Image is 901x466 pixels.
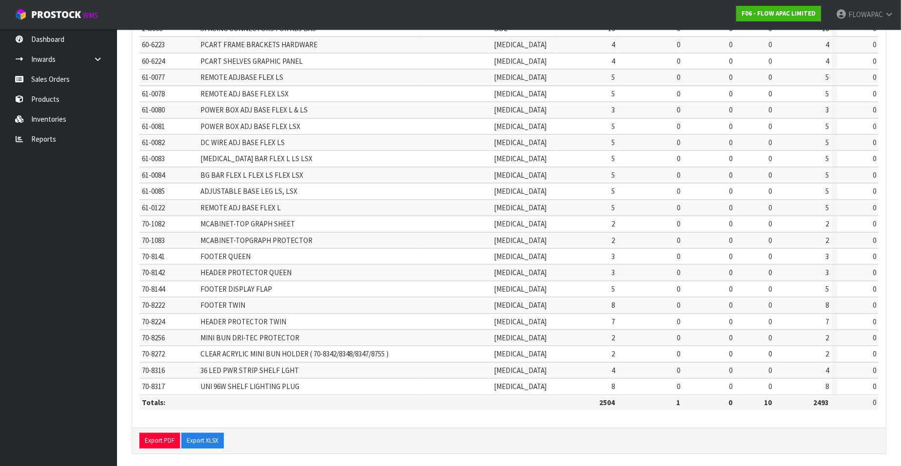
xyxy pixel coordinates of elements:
[873,154,876,163] span: 0
[826,56,829,66] span: 4
[494,252,547,261] span: [MEDICAL_DATA]
[611,268,615,277] span: 3
[729,40,732,49] span: 0
[677,317,680,326] span: 0
[768,122,772,131] span: 0
[200,300,245,310] span: FOOTER TWIN
[142,252,165,261] span: 70-8141
[729,170,732,180] span: 0
[200,252,251,261] span: FOOTER QUEEN
[826,268,829,277] span: 3
[494,300,547,310] span: [MEDICAL_DATA]
[677,236,680,245] span: 0
[142,300,165,310] span: 70-8222
[873,170,876,180] span: 0
[494,333,547,342] span: [MEDICAL_DATA]
[181,433,224,448] button: Export XLSX
[142,236,165,245] span: 70-1083
[768,170,772,180] span: 0
[729,89,732,98] span: 0
[729,366,732,375] span: 0
[200,317,286,326] span: HEADER PROTECTOR TWIN
[494,122,547,131] span: [MEDICAL_DATA]
[729,186,732,196] span: 0
[494,105,547,114] span: [MEDICAL_DATA]
[826,333,829,342] span: 2
[873,366,876,375] span: 0
[200,236,313,245] span: MCABINET-TOPGRAPH PROTECTOR
[826,300,829,310] span: 8
[494,170,547,180] span: [MEDICAL_DATA]
[611,382,615,391] span: 8
[677,170,680,180] span: 0
[142,40,165,49] span: 60-6223
[768,105,772,114] span: 0
[200,333,299,342] span: MINI BUN DRI-TEC PROTECTOR
[729,154,732,163] span: 0
[826,252,829,261] span: 3
[768,300,772,310] span: 0
[729,333,732,342] span: 0
[200,105,308,114] span: POWER BOX ADJ BASE FLEX L & LS
[764,398,772,407] strong: 10
[677,89,680,98] span: 0
[826,236,829,245] span: 2
[768,154,772,163] span: 0
[814,398,829,407] strong: 2493
[611,317,615,326] span: 7
[826,284,829,294] span: 5
[873,268,876,277] span: 0
[729,268,732,277] span: 0
[611,300,615,310] span: 8
[826,186,829,196] span: 5
[826,154,829,163] span: 5
[494,236,547,245] span: [MEDICAL_DATA]
[729,73,732,82] span: 0
[200,56,303,66] span: PCART SHELVES GRAPHIC PANEL
[768,382,772,391] span: 0
[611,203,615,212] span: 5
[768,219,772,228] span: 0
[728,398,732,407] strong: 0
[768,284,772,294] span: 0
[142,73,165,82] span: 61-0077
[677,154,680,163] span: 0
[611,349,615,358] span: 2
[873,219,876,228] span: 0
[826,349,829,358] span: 2
[200,138,285,147] span: DC WIRE ADJ BASE FLEX LS
[677,40,680,49] span: 0
[599,398,615,407] strong: 2504
[611,170,615,180] span: 5
[729,382,732,391] span: 0
[142,170,165,180] span: 61-0084
[676,398,680,407] strong: 1
[768,138,772,147] span: 0
[729,105,732,114] span: 0
[873,89,876,98] span: 0
[494,382,547,391] span: [MEDICAL_DATA]
[611,333,615,342] span: 2
[494,73,547,82] span: [MEDICAL_DATA]
[873,73,876,82] span: 0
[729,219,732,228] span: 0
[677,284,680,294] span: 0
[768,349,772,358] span: 0
[677,73,680,82] span: 0
[677,366,680,375] span: 0
[31,8,81,21] span: ProStock
[873,203,876,212] span: 0
[494,268,547,277] span: [MEDICAL_DATA]
[677,252,680,261] span: 0
[768,73,772,82] span: 0
[677,138,680,147] span: 0
[826,317,829,326] span: 7
[826,203,829,212] span: 5
[873,236,876,245] span: 0
[142,203,165,212] span: 61-0122
[873,300,876,310] span: 0
[494,56,547,66] span: [MEDICAL_DATA]
[826,219,829,228] span: 2
[611,366,615,375] span: 4
[142,89,165,98] span: 61-0078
